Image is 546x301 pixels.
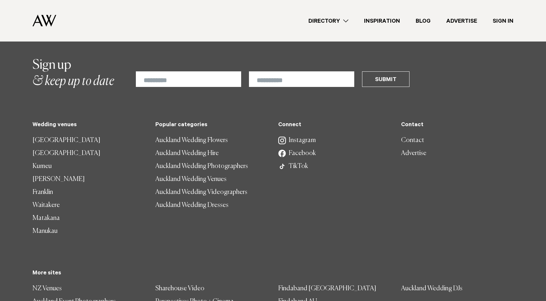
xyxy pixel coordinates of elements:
a: Manukau [32,225,145,238]
a: Auckland Wedding Hire [155,147,268,160]
a: Auckland Wedding Dresses [155,199,268,212]
a: Inspiration [356,17,408,25]
a: Advertise [401,147,513,160]
span: Sign up [32,59,71,72]
h5: Connect [278,122,391,129]
h5: Contact [401,122,513,129]
a: Auckland Wedding Videographers [155,186,268,199]
h5: Wedding venues [32,122,145,129]
h5: More sites [32,270,513,277]
button: Submit [362,71,409,87]
a: Findaband [GEOGRAPHIC_DATA] [278,282,391,295]
a: Auckland Wedding Flowers [155,134,268,147]
a: Directory [301,17,356,25]
h5: Popular categories [155,122,268,129]
a: [GEOGRAPHIC_DATA] [32,147,145,160]
a: Auckland Wedding DJs [401,282,513,295]
a: TikTok [278,160,391,173]
a: Auckland Wedding Venues [155,173,268,186]
a: Kumeu [32,160,145,173]
a: Waitakere [32,199,145,212]
a: [GEOGRAPHIC_DATA] [32,134,145,147]
a: Auckland Wedding Photographers [155,160,268,173]
img: Auckland Weddings Logo [32,15,56,27]
h2: & keep up to date [32,57,114,90]
a: Facebook [278,147,391,160]
a: Franklin [32,186,145,199]
a: Sharehouse Video [155,282,268,295]
a: NZ Venues [32,282,145,295]
a: Sign In [485,17,521,25]
a: Contact [401,134,513,147]
a: Advertise [438,17,485,25]
a: [PERSON_NAME] [32,173,145,186]
a: Blog [408,17,438,25]
a: Matakana [32,212,145,225]
a: Instagram [278,134,391,147]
